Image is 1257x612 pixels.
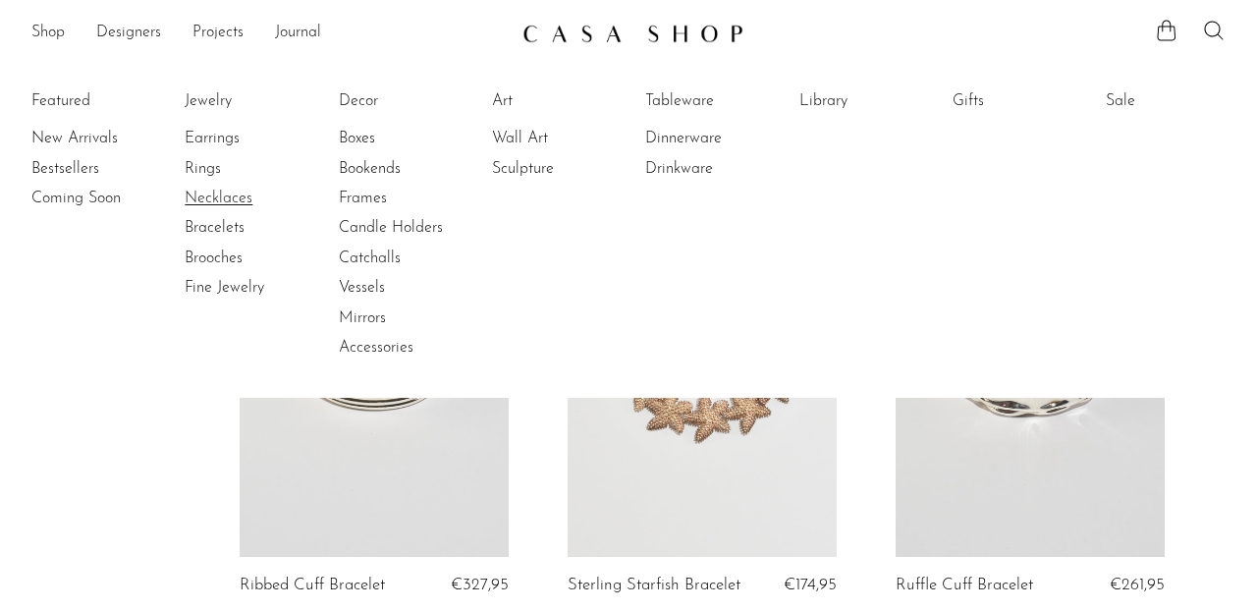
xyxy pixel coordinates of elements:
a: Wall Art [492,128,639,149]
nav: Desktop navigation [31,17,507,50]
a: Mirrors [339,307,486,329]
a: Necklaces [185,188,332,209]
a: Art [492,90,639,112]
a: Decor [339,90,486,112]
a: Designers [96,21,161,46]
a: Tableware [645,90,792,112]
a: Sterling Starfish Bracelet [568,577,740,594]
a: Frames [339,188,486,209]
span: €327,95 [451,577,509,593]
ul: Decor [339,86,486,363]
a: Journal [275,21,321,46]
a: Shop [31,21,65,46]
ul: Sale [1106,86,1253,124]
a: Jewelry [185,90,332,112]
span: €174,95 [784,577,837,593]
a: Bracelets [185,217,332,239]
a: Brooches [185,248,332,269]
ul: Featured [31,124,179,213]
a: Bestsellers [31,158,179,180]
a: Earrings [185,128,332,149]
a: Library [799,90,947,112]
a: Boxes [339,128,486,149]
a: Bookends [339,158,486,180]
a: Vessels [339,277,486,299]
a: Rings [185,158,332,180]
ul: Library [799,86,947,124]
span: €261,95 [1110,577,1165,593]
a: Ruffle Cuff Bracelet [896,577,1033,594]
a: Dinnerware [645,128,792,149]
a: New Arrivals [31,128,179,149]
ul: Art [492,86,639,184]
a: Coming Soon [31,188,179,209]
a: Candle Holders [339,217,486,239]
a: Sculpture [492,158,639,180]
ul: Jewelry [185,86,332,304]
a: Sale [1106,90,1253,112]
a: Catchalls [339,248,486,269]
a: Ribbed Cuff Bracelet [240,577,385,594]
a: Gifts [953,90,1100,112]
ul: Gifts [953,86,1100,124]
a: Drinkware [645,158,792,180]
a: Fine Jewelry [185,277,332,299]
a: Accessories [339,337,486,359]
ul: Tableware [645,86,792,184]
ul: NEW HEADER MENU [31,17,507,50]
a: Projects [192,21,244,46]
